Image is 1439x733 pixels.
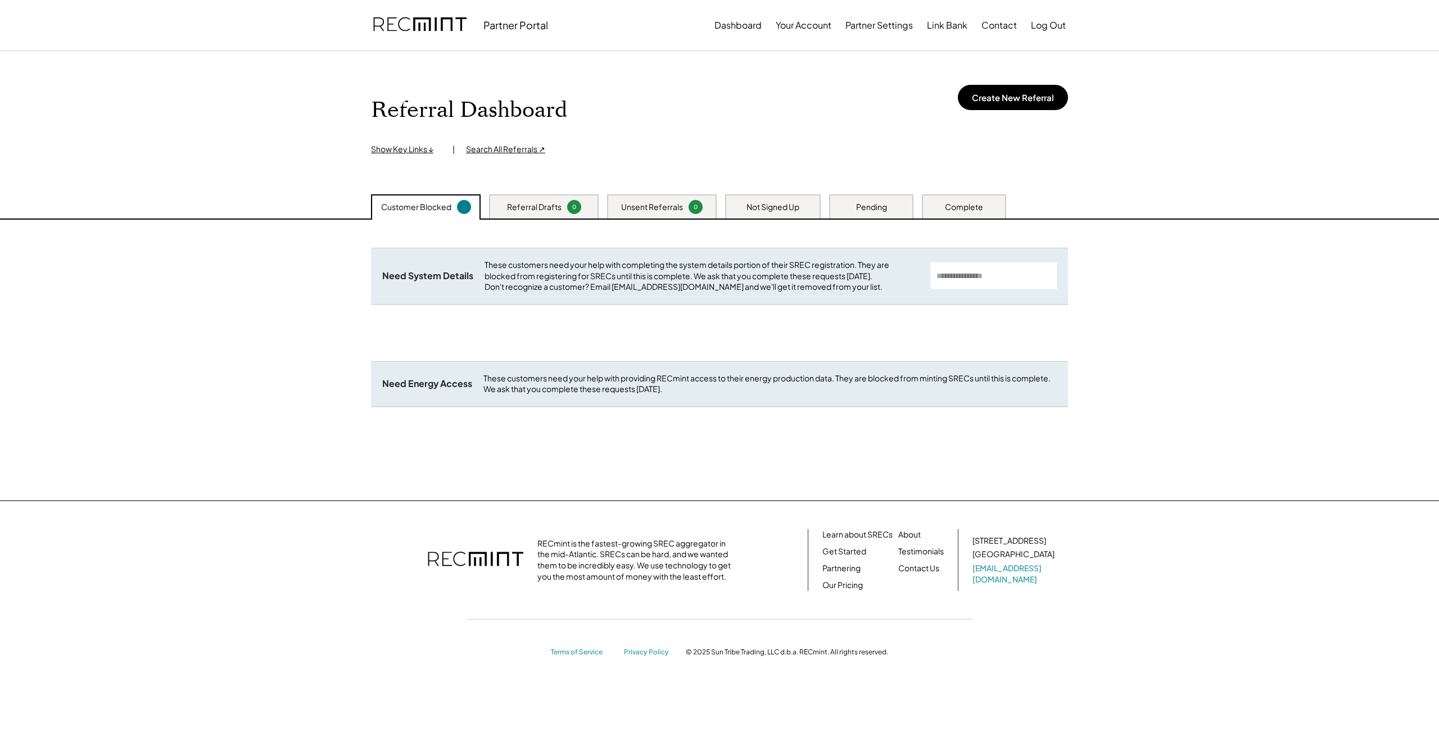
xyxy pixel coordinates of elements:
[898,529,921,540] a: About
[607,79,668,141] img: yH5BAEAAAAALAAAAAABAAEAAAIBRAA7
[483,19,548,31] div: Partner Portal
[373,6,467,44] img: recmint-logotype%403x.png
[746,202,799,213] div: Not Signed Up
[822,546,866,557] a: Get Started
[485,259,919,293] div: These customers need your help with completing the system details portion of their SREC registrat...
[569,203,580,211] div: 0
[822,580,863,591] a: Our Pricing
[371,144,441,155] div: Show Key Links ↓
[624,648,675,657] a: Privacy Policy
[972,549,1055,560] div: [GEOGRAPHIC_DATA]
[898,546,944,557] a: Testimonials
[972,535,1046,547] div: [STREET_ADDRESS]
[972,563,1057,585] a: [EMAIL_ADDRESS][DOMAIN_NAME]
[958,85,1068,110] button: Create New Referral
[382,270,473,282] div: Need System Details
[690,203,701,211] div: 0
[822,563,861,574] a: Partnering
[981,14,1017,37] button: Contact
[537,538,737,582] div: RECmint is the fastest-growing SREC aggregator in the mid-Atlantic. SRECs can be hard, and we wan...
[452,144,455,155] div: |
[714,14,762,37] button: Dashboard
[507,202,562,213] div: Referral Drafts
[381,202,451,213] div: Customer Blocked
[428,540,523,580] img: recmint-logotype%403x.png
[898,563,939,574] a: Contact Us
[845,14,913,37] button: Partner Settings
[371,97,567,124] h1: Referral Dashboard
[856,202,887,213] div: Pending
[945,202,983,213] div: Complete
[382,378,472,390] div: Need Energy Access
[1031,14,1066,37] button: Log Out
[776,14,831,37] button: Your Account
[551,648,613,657] a: Terms of Service
[483,373,1057,395] div: These customers need your help with providing RECmint access to their energy production data. The...
[686,648,888,657] div: © 2025 Sun Tribe Trading, LLC d.b.a. RECmint. All rights reserved.
[621,202,683,213] div: Unsent Referrals
[927,14,967,37] button: Link Bank
[822,529,893,540] a: Learn about SRECs
[466,144,545,155] div: Search All Referrals ↗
